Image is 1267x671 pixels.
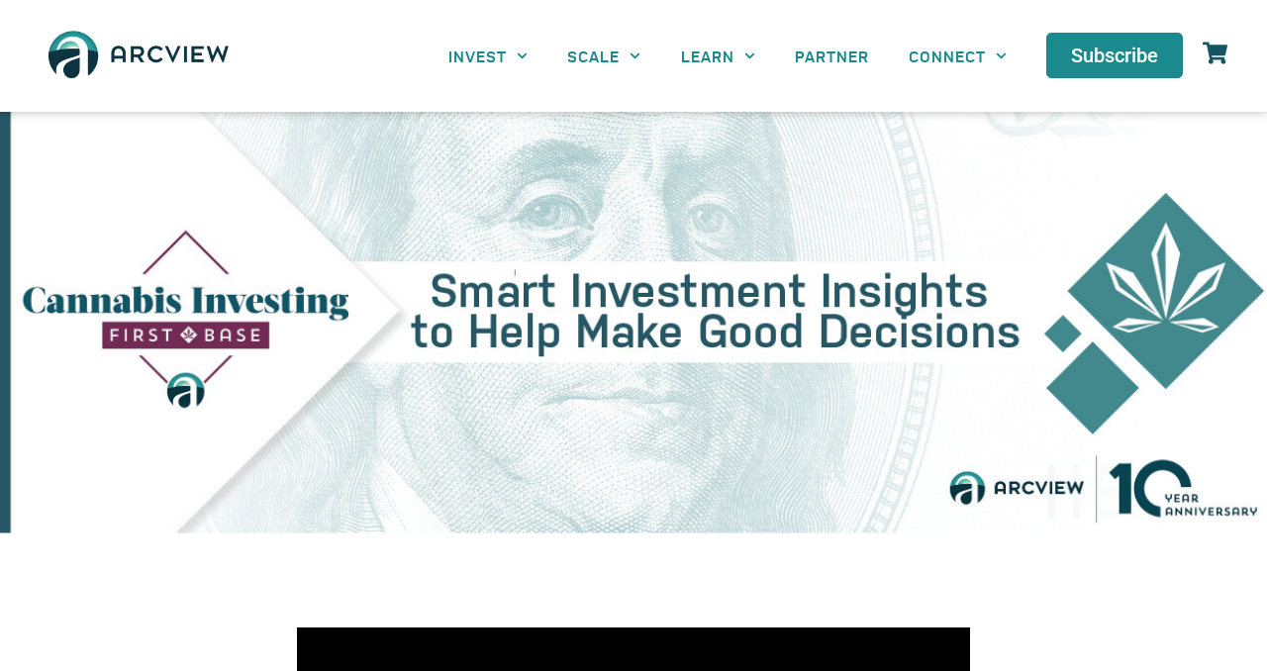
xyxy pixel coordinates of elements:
[889,34,1026,78] a: CONNECT
[775,34,889,78] a: PARTNER
[429,34,1026,78] nav: Menu
[661,34,775,78] a: LEARN
[1071,46,1158,65] span: Subscribe
[429,34,547,78] a: INVEST
[40,20,238,92] img: The Arcview Group
[1046,33,1183,78] a: Subscribe
[547,34,660,78] a: SCALE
